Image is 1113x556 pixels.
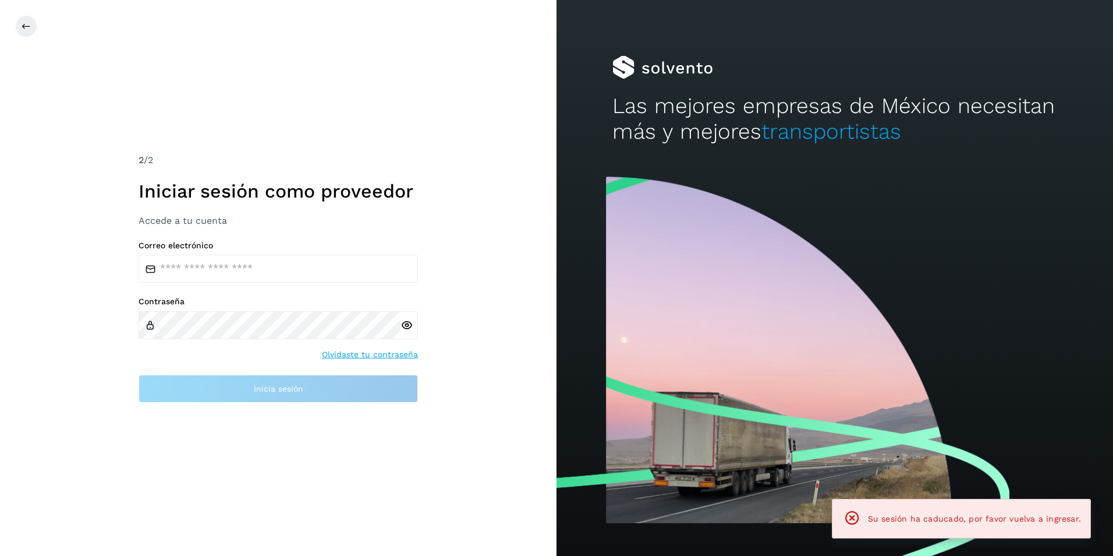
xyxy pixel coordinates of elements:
[139,241,418,251] label: Correo electrónico
[612,93,1058,145] h2: Las mejores empresas de México necesitan más y mejores
[139,153,418,167] div: /2
[868,514,1081,523] span: Su sesión ha caducado, por favor vuelva a ingresar.
[254,385,303,393] span: Inicia sesión
[322,349,418,361] a: Olvidaste tu contraseña
[139,154,144,166] span: 2
[139,297,418,307] label: Contraseña
[139,180,418,202] h1: Iniciar sesión como proveedor
[139,215,418,226] h3: Accede a tu cuenta
[761,119,901,144] span: transportistas
[139,375,418,403] button: Inicia sesión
